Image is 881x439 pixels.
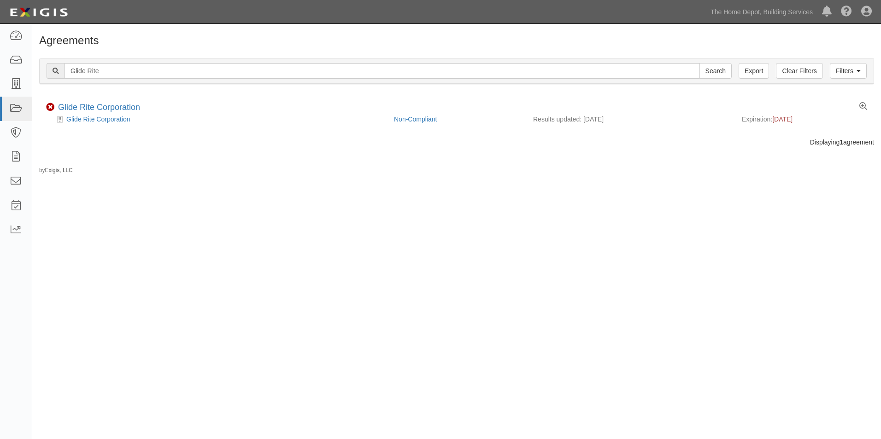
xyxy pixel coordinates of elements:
a: Glide Rite Corporation [66,116,130,123]
i: Help Center - Complianz [841,6,852,17]
a: Clear Filters [776,63,822,79]
a: View results summary [859,103,867,111]
input: Search [65,63,700,79]
span: [DATE] [772,116,793,123]
i: Non-Compliant [46,103,54,111]
img: logo-5460c22ac91f19d4615b14bd174203de0afe785f0fc80cf4dbbc73dc1793850b.png [7,4,70,21]
h1: Agreements [39,35,874,46]
a: Filters [830,63,867,79]
a: Non-Compliant [394,116,437,123]
div: Displaying agreement [32,138,881,147]
div: Expiration: [742,115,867,124]
a: The Home Depot, Building Services [706,3,817,21]
a: Glide Rite Corporation [58,103,140,112]
b: 1 [840,139,843,146]
small: by [39,167,73,174]
a: Exigis, LLC [45,167,73,173]
input: Search [699,63,732,79]
a: Export [739,63,769,79]
div: Glide Rite Corporation [46,115,387,124]
div: Glide Rite Corporation [58,103,140,113]
div: Results updated: [DATE] [533,115,728,124]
